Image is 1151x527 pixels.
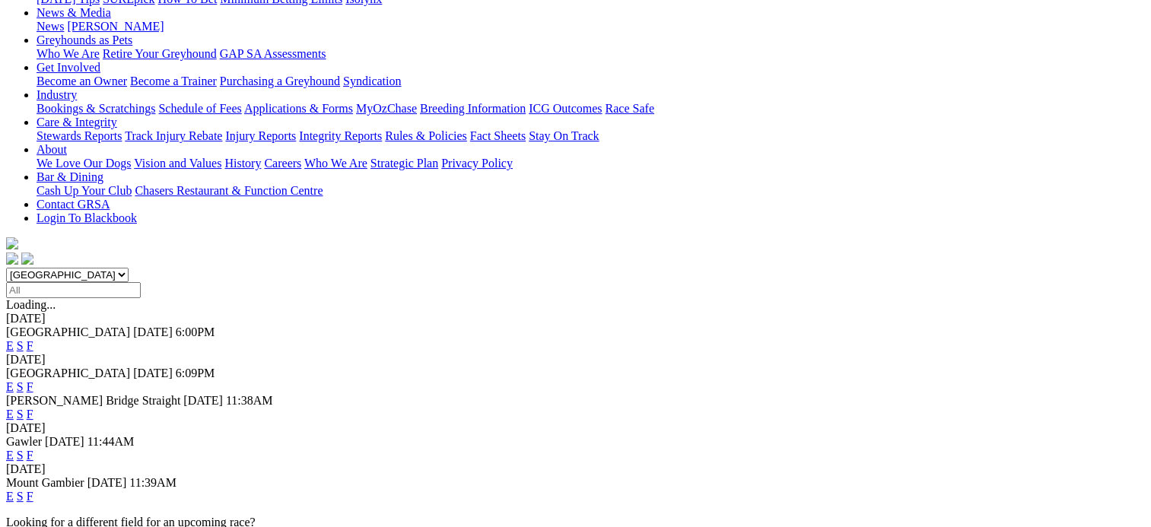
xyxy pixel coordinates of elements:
div: [DATE] [6,312,1145,325]
a: Bookings & Scratchings [37,102,155,115]
span: [DATE] [133,367,173,379]
span: 6:09PM [176,367,215,379]
a: Careers [264,157,301,170]
span: [DATE] [45,435,84,448]
a: S [17,339,24,352]
span: [DATE] [87,476,127,489]
a: We Love Our Dogs [37,157,131,170]
img: facebook.svg [6,252,18,265]
a: Race Safe [605,102,653,115]
span: Mount Gambier [6,476,84,489]
a: S [17,490,24,503]
a: E [6,339,14,352]
a: Login To Blackbook [37,211,137,224]
a: Bar & Dining [37,170,103,183]
a: History [224,157,261,170]
a: F [27,339,33,352]
a: Stewards Reports [37,129,122,142]
a: MyOzChase [356,102,417,115]
a: Industry [37,88,77,101]
a: News & Media [37,6,111,19]
a: Become an Owner [37,75,127,87]
a: Retire Your Greyhound [103,47,217,60]
a: E [6,449,14,462]
a: Breeding Information [420,102,526,115]
a: S [17,408,24,421]
div: Get Involved [37,75,1145,88]
input: Select date [6,282,141,298]
div: About [37,157,1145,170]
span: 11:39AM [129,476,176,489]
a: S [17,449,24,462]
a: F [27,380,33,393]
a: E [6,408,14,421]
a: Get Involved [37,61,100,74]
a: E [6,380,14,393]
a: Applications & Forms [244,102,353,115]
a: Cash Up Your Club [37,184,132,197]
span: 6:00PM [176,325,215,338]
div: [DATE] [6,353,1145,367]
a: Strategic Plan [370,157,438,170]
a: Care & Integrity [37,116,117,129]
a: F [27,408,33,421]
a: Injury Reports [225,129,296,142]
div: Industry [37,102,1145,116]
div: [DATE] [6,421,1145,435]
a: Become a Trainer [130,75,217,87]
span: [PERSON_NAME] Bridge Straight [6,394,180,407]
img: logo-grsa-white.png [6,237,18,249]
a: Greyhounds as Pets [37,33,132,46]
img: twitter.svg [21,252,33,265]
a: S [17,380,24,393]
a: Fact Sheets [470,129,526,142]
div: News & Media [37,20,1145,33]
a: ICG Outcomes [529,102,602,115]
a: E [6,490,14,503]
a: Purchasing a Greyhound [220,75,340,87]
a: Syndication [343,75,401,87]
a: Who We Are [37,47,100,60]
span: [GEOGRAPHIC_DATA] [6,367,130,379]
div: Bar & Dining [37,184,1145,198]
a: Vision and Values [134,157,221,170]
a: Rules & Policies [385,129,467,142]
a: Who We Are [304,157,367,170]
a: Track Injury Rebate [125,129,222,142]
a: F [27,449,33,462]
span: 11:38AM [226,394,273,407]
a: About [37,143,67,156]
span: [DATE] [133,325,173,338]
a: Schedule of Fees [158,102,241,115]
a: News [37,20,64,33]
a: Contact GRSA [37,198,110,211]
div: Care & Integrity [37,129,1145,143]
span: 11:44AM [87,435,135,448]
span: [GEOGRAPHIC_DATA] [6,325,130,338]
div: Greyhounds as Pets [37,47,1145,61]
span: Gawler [6,435,42,448]
a: F [27,490,33,503]
a: Privacy Policy [441,157,513,170]
div: [DATE] [6,462,1145,476]
a: Integrity Reports [299,129,382,142]
a: Chasers Restaurant & Function Centre [135,184,323,197]
span: [DATE] [183,394,223,407]
a: Stay On Track [529,129,599,142]
a: GAP SA Assessments [220,47,326,60]
span: Loading... [6,298,56,311]
a: [PERSON_NAME] [67,20,164,33]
